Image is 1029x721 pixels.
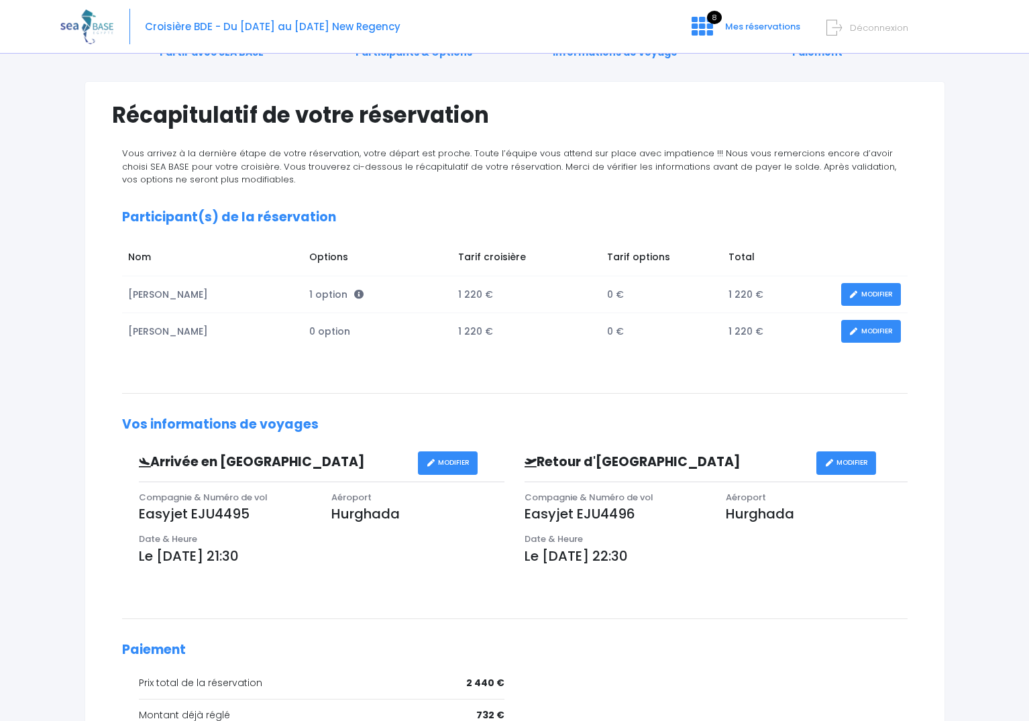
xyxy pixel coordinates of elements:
[600,243,722,276] td: Tarif options
[722,313,834,350] td: 1 220 €
[600,313,722,350] td: 0 €
[525,533,583,545] span: Date & Heure
[466,676,504,690] span: 2 440 €
[122,276,303,313] td: [PERSON_NAME]
[122,243,303,276] td: Nom
[600,276,722,313] td: 0 €
[451,313,600,350] td: 1 220 €
[525,504,706,524] p: Easyjet EJU4496
[331,491,372,504] span: Aéroport
[303,243,451,276] td: Options
[681,25,808,38] a: 8 Mes réservations
[525,546,908,566] p: Le [DATE] 22:30
[139,533,197,545] span: Date & Heure
[725,20,800,33] span: Mes réservations
[722,276,834,313] td: 1 220 €
[726,491,766,504] span: Aéroport
[841,320,901,343] a: MODIFIER
[145,19,400,34] span: Croisière BDE - Du [DATE] au [DATE] New Regency
[850,21,908,34] span: Déconnexion
[514,455,816,470] h3: Retour d'[GEOGRAPHIC_DATA]
[122,147,896,186] span: Vous arrivez à la dernière étape de votre réservation, votre départ est proche. Toute l’équipe vo...
[139,491,268,504] span: Compagnie & Numéro de vol
[726,504,907,524] p: Hurghada
[139,676,505,690] div: Prix total de la réservation
[707,11,722,24] span: 8
[139,504,312,524] p: Easyjet EJU4495
[309,325,350,338] span: 0 option
[122,417,908,433] h2: Vos informations de voyages
[139,546,505,566] p: Le [DATE] 21:30
[122,313,303,350] td: [PERSON_NAME]
[112,102,918,128] h1: Récapitulatif de votre réservation
[122,643,908,658] h2: Paiement
[122,210,908,225] h2: Participant(s) de la réservation
[418,451,478,475] a: MODIFIER
[841,283,901,307] a: MODIFIER
[451,276,600,313] td: 1 220 €
[525,491,653,504] span: Compagnie & Numéro de vol
[309,288,364,301] span: 1 option
[129,455,419,470] h3: Arrivée en [GEOGRAPHIC_DATA]
[451,243,600,276] td: Tarif croisière
[331,504,504,524] p: Hurghada
[722,243,834,276] td: Total
[816,451,876,475] a: MODIFIER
